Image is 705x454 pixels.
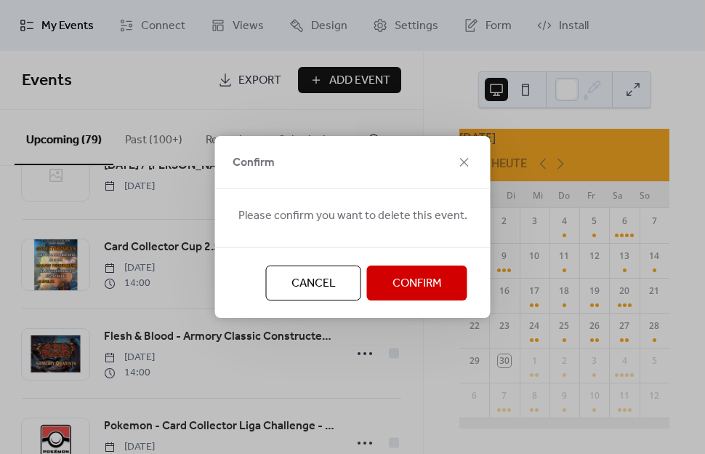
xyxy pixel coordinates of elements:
button: Confirm [367,266,467,300]
span: Confirm [233,154,275,172]
button: Cancel [266,266,361,300]
span: Confirm [392,275,442,292]
span: Please confirm you want to delete this event. [238,207,467,225]
span: Cancel [291,275,336,292]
